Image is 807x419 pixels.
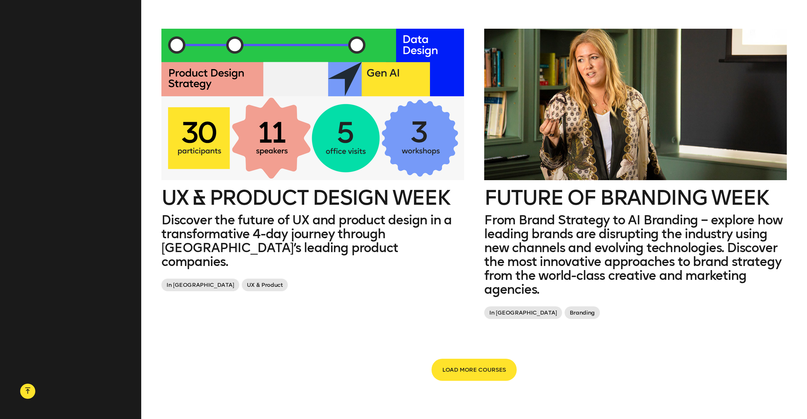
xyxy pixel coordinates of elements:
[161,213,464,269] p: Discover the future of UX and product design in a transformative 4-day journey through [GEOGRAPHI...
[484,306,562,319] span: In [GEOGRAPHIC_DATA]
[161,188,464,208] h2: UX & Product Design Week
[484,188,787,208] h2: Future of branding week
[565,306,600,319] span: Branding
[484,29,787,322] a: Future of branding weekFrom Brand Strategy to AI Branding – explore how leading brands are disrup...
[161,29,464,294] a: UX & Product Design WeekDiscover the future of UX and product design in a transformative 4-day jo...
[242,279,288,291] span: UX & Product
[161,279,239,291] span: In [GEOGRAPHIC_DATA]
[442,364,506,376] span: LOAD MORE COURSES
[432,359,516,380] button: LOAD MORE COURSES
[484,213,787,296] p: From Brand Strategy to AI Branding – explore how leading brands are disrupting the industry using...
